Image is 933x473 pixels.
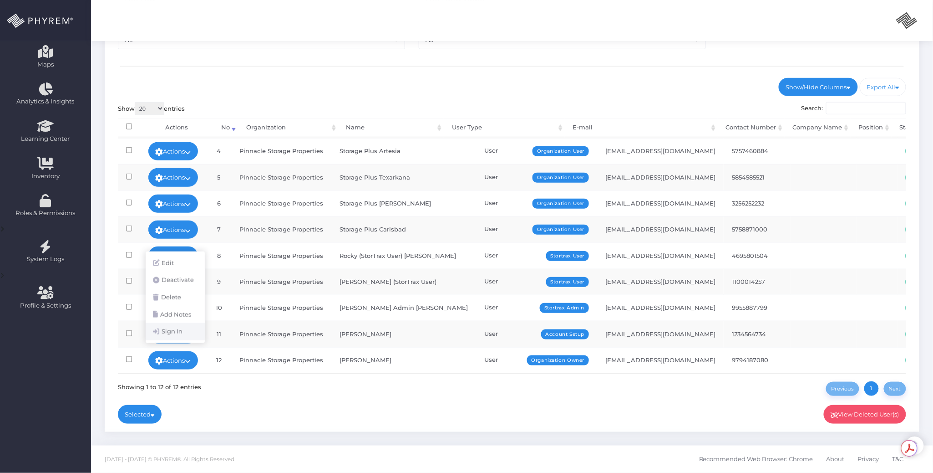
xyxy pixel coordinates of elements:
div: User [484,355,589,365]
td: Pinnacle Storage Properties [231,190,331,216]
a: Privacy [858,446,879,473]
td: [EMAIL_ADDRESS][DOMAIN_NAME] [597,295,724,321]
span: Maps [37,60,54,69]
td: Pinnacle Storage Properties [231,138,331,164]
td: [PERSON_NAME] Admin [PERSON_NAME] [331,295,476,321]
td: [PERSON_NAME] [331,321,476,347]
a: Actions [148,142,198,160]
div: User [484,199,589,208]
a: T&C [892,446,904,473]
a: About [827,446,845,473]
td: 5757460884 [724,138,791,164]
span: About [827,450,845,469]
td: Pinnacle Storage Properties [231,164,331,190]
span: Inventory [6,172,85,181]
span: System Logs [6,255,85,264]
a: Delete [146,289,205,306]
td: 12 [206,347,231,373]
span: Active [906,329,932,339]
a: Actions [148,195,198,213]
td: 1100014257 [724,269,791,295]
a: Export All [860,78,907,96]
div: User [484,146,589,155]
td: [EMAIL_ADDRESS][DOMAIN_NAME] [597,321,724,347]
td: Storage Plus Artesia [331,138,476,164]
span: Active [906,173,932,183]
td: Rocky (StorTrax User) [PERSON_NAME] [331,242,476,268]
td: 9794187080 [724,347,791,373]
span: Analytics & Insights [6,97,85,106]
a: Deactivate [146,272,205,289]
span: Organization User [532,173,589,183]
td: 9955887799 [724,295,791,321]
td: [EMAIL_ADDRESS][DOMAIN_NAME] [597,164,724,190]
span: Stortrax User [546,277,589,287]
td: Storage Plus Texarkana [331,164,476,190]
th: Contact Number: activate to sort column ascending [718,118,785,138]
td: Pinnacle Storage Properties [231,295,331,321]
span: Active [906,355,932,365]
span: Roles & Permissions [6,209,85,218]
div: User [484,251,589,260]
span: Privacy [858,450,879,469]
a: Edit [146,255,205,272]
th: User Type: activate to sort column ascending [444,118,564,138]
td: Pinnacle Storage Properties [231,347,331,373]
td: [EMAIL_ADDRESS][DOMAIN_NAME] [597,242,724,268]
td: 5758871000 [724,216,791,242]
td: [EMAIL_ADDRESS][DOMAIN_NAME] [597,347,724,373]
td: Pinnacle Storage Properties [231,242,331,268]
td: Storage Plus Carlsbad [331,216,476,242]
a: Sign In [146,323,205,340]
td: [EMAIL_ADDRESS][DOMAIN_NAME] [597,216,724,242]
span: Profile & Settings [20,301,71,310]
td: [PERSON_NAME] [331,347,476,373]
th: No: activate to sort column ascending [213,118,238,138]
td: 9 [206,269,231,295]
td: 5 [206,164,231,190]
td: 6 [206,190,231,216]
div: User [484,329,589,339]
td: [EMAIL_ADDRESS][DOMAIN_NAME] [597,138,724,164]
span: Active [906,199,932,209]
span: Recommended Web Browser: Chrome [699,450,813,469]
span: Active [906,303,932,313]
select: Showentries [135,102,164,115]
input: Search: [826,102,906,115]
td: Storage Plus [PERSON_NAME] [331,190,476,216]
label: Search: [801,102,907,115]
td: 7 [206,216,231,242]
span: Active [906,146,932,156]
a: Show/Hide Columns [779,78,858,96]
a: Actions [148,168,198,186]
span: Organization User [532,146,589,156]
span: Active [906,225,932,235]
span: Stortrax Admin [540,303,589,313]
td: 11 [206,321,231,347]
span: Organization User [532,225,589,235]
th: Organization: activate to sort column ascending [238,118,338,138]
span: T&C [892,450,904,469]
div: User [484,173,589,182]
td: 3256252232 [724,190,791,216]
span: Active [906,251,932,261]
label: Show entries [118,102,185,115]
div: User [484,277,589,286]
td: 5854585521 [724,164,791,190]
td: [EMAIL_ADDRESS][DOMAIN_NAME] [597,190,724,216]
div: Showing 1 to 12 of 12 entries [118,380,202,391]
a: Add Notes [146,306,205,324]
a: Recommended Web Browser: Chrome [699,446,813,473]
a: 1 [864,381,879,396]
td: 1234564734 [724,321,791,347]
span: Active [906,277,932,287]
th: Actions [140,118,213,138]
td: Pinnacle Storage Properties [231,216,331,242]
td: 10 [206,295,231,321]
th: Company Name: activate to sort column ascending [785,118,851,138]
th: Position: activate to sort column ascending [851,118,892,138]
span: Account Setup [541,329,589,339]
span: Stortrax User [546,251,589,261]
a: Actions [148,221,198,239]
a: Selected [118,405,162,423]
